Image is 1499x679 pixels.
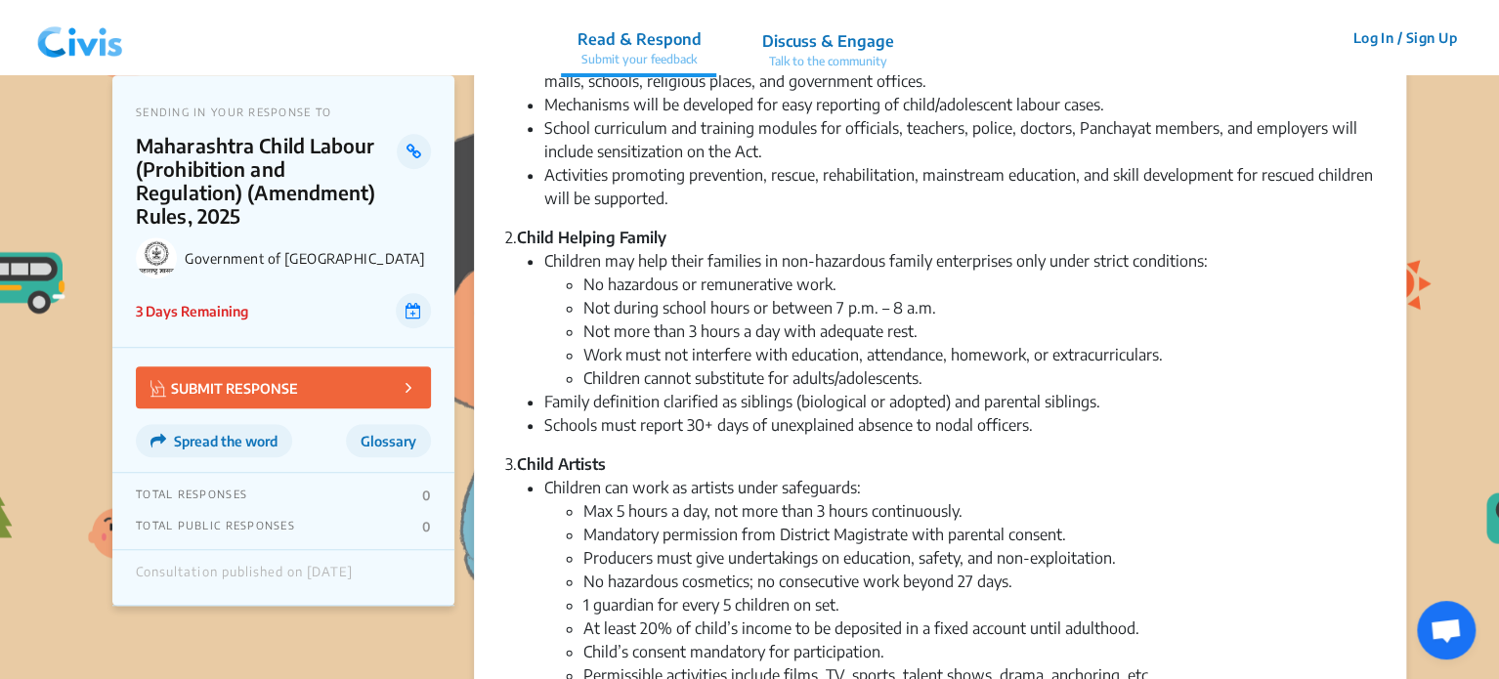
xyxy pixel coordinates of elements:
[583,640,1375,663] li: Child’s consent mandatory for participation.
[346,424,431,457] button: Glossary
[583,319,1375,343] li: Not more than 3 hours a day with adequate rest.
[544,249,1375,390] li: Children may help their families in non-hazardous family enterprises only under strict conditions:
[583,593,1375,616] li: 1 guardian for every 5 children on set.
[361,433,416,449] span: Glossary
[544,93,1375,116] li: Mechanisms will be developed for easy reporting of child/adolescent labour cases.
[544,163,1375,210] li: Activities promoting prevention, rescue, rehabilitation, mainstream education, and skill developm...
[583,366,1375,390] li: Children cannot substitute for adults/adolescents.
[583,273,1375,296] li: No hazardous or remunerative work.
[422,488,431,503] p: 0
[544,413,1375,437] li: Schools must report 30+ days of unexplained absence to nodal officers.
[583,570,1375,593] li: No hazardous cosmetics; no consecutive work beyond 27 days.
[136,565,353,590] div: Consultation published on [DATE]
[136,134,397,228] p: Maharashtra Child Labour (Prohibition and Regulation) (Amendment) Rules, 2025
[136,366,431,408] button: SUBMIT RESPONSE
[544,116,1375,163] li: School curriculum and training modules for officials, teachers, police, doctors, Panchayat member...
[136,301,248,321] p: 3 Days Remaining
[136,424,292,457] button: Spread the word
[544,390,1375,413] li: Family definition clarified as siblings (biological or adopted) and parental siblings.
[136,106,431,118] p: SENDING IN YOUR RESPONSE TO
[136,237,177,278] img: Government of Maharashtra logo
[583,343,1375,366] li: Work must not interfere with education, attendance, homework, or extracurriculars.
[577,51,701,68] p: Submit your feedback
[505,226,1375,249] div: 2.
[29,9,131,67] img: navlogo.png
[761,53,893,70] p: Talk to the community
[761,29,893,53] p: Discuss & Engage
[577,27,701,51] p: Read & Respond
[583,296,1375,319] li: Not during school hours or between 7 p.m. – 8 a.m.
[150,376,298,399] p: SUBMIT RESPONSE
[517,454,606,474] strong: Child Artists
[422,519,431,534] p: 0
[583,523,1375,546] li: Mandatory permission from District Magistrate with parental consent.
[583,499,1375,523] li: Max 5 hours a day, not more than 3 hours continuously.
[517,228,666,247] strong: Child Helping Family
[505,452,1375,476] div: 3.
[174,433,278,449] span: Spread the word
[1417,601,1476,659] a: Open chat
[1340,22,1470,53] button: Log In / Sign Up
[136,519,295,534] p: TOTAL PUBLIC RESPONSES
[150,380,166,397] img: Vector.jpg
[583,546,1375,570] li: Producers must give undertakings on education, safety, and non-exploitation.
[583,616,1375,640] li: At least 20% of child’s income to be deposited in a fixed account until adulthood.
[185,250,431,267] p: Government of [GEOGRAPHIC_DATA]
[136,488,247,503] p: TOTAL RESPONSES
